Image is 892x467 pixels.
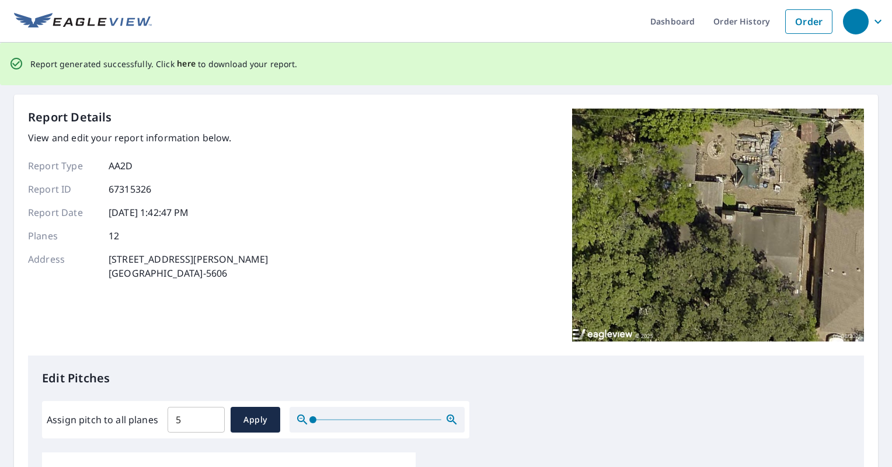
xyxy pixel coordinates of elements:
span: Apply [240,413,271,427]
label: Assign pitch to all planes [47,413,158,427]
p: Report Date [28,205,98,219]
p: View and edit your report information below. [28,131,268,145]
a: Order [785,9,832,34]
img: EV Logo [14,13,152,30]
p: 12 [109,229,119,243]
p: Address [28,252,98,280]
p: Report generated successfully. Click to download your report. [30,57,298,71]
button: here [177,57,196,71]
p: Planes [28,229,98,243]
p: Report Details [28,109,112,126]
p: Edit Pitches [42,370,850,387]
p: 67315326 [109,182,151,196]
p: Report Type [28,159,98,173]
input: 00.0 [168,403,225,436]
button: Apply [231,407,280,433]
p: [DATE] 1:42:47 PM [109,205,189,219]
p: Report ID [28,182,98,196]
p: [STREET_ADDRESS][PERSON_NAME] [GEOGRAPHIC_DATA]-5606 [109,252,268,280]
img: Top image [572,109,864,342]
p: AA2D [109,159,133,173]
